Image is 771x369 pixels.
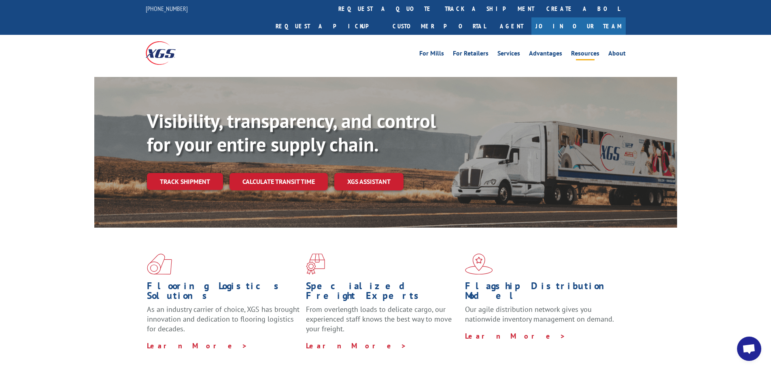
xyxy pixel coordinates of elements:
p: From overlength loads to delicate cargo, our experienced staff knows the best way to move your fr... [306,305,459,341]
a: Join Our Team [531,17,626,35]
a: Learn More > [306,341,407,350]
img: xgs-icon-flagship-distribution-model-red [465,254,493,275]
a: About [608,50,626,59]
img: xgs-icon-focused-on-flooring-red [306,254,325,275]
a: Request a pickup [270,17,387,35]
a: Track shipment [147,173,223,190]
h1: Flooring Logistics Solutions [147,281,300,305]
a: Customer Portal [387,17,492,35]
a: Learn More > [465,331,566,341]
h1: Flagship Distribution Model [465,281,618,305]
div: Open chat [737,337,761,361]
a: Agent [492,17,531,35]
a: Calculate transit time [229,173,328,190]
a: For Retailers [453,50,489,59]
b: Visibility, transparency, and control for your entire supply chain. [147,108,436,157]
a: [PHONE_NUMBER] [146,4,188,13]
a: For Mills [419,50,444,59]
span: Our agile distribution network gives you nationwide inventory management on demand. [465,305,614,324]
a: Services [497,50,520,59]
a: XGS ASSISTANT [334,173,404,190]
h1: Specialized Freight Experts [306,281,459,305]
a: Advantages [529,50,562,59]
a: Resources [571,50,599,59]
img: xgs-icon-total-supply-chain-intelligence-red [147,254,172,275]
a: Learn More > [147,341,248,350]
span: As an industry carrier of choice, XGS has brought innovation and dedication to flooring logistics... [147,305,299,333]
